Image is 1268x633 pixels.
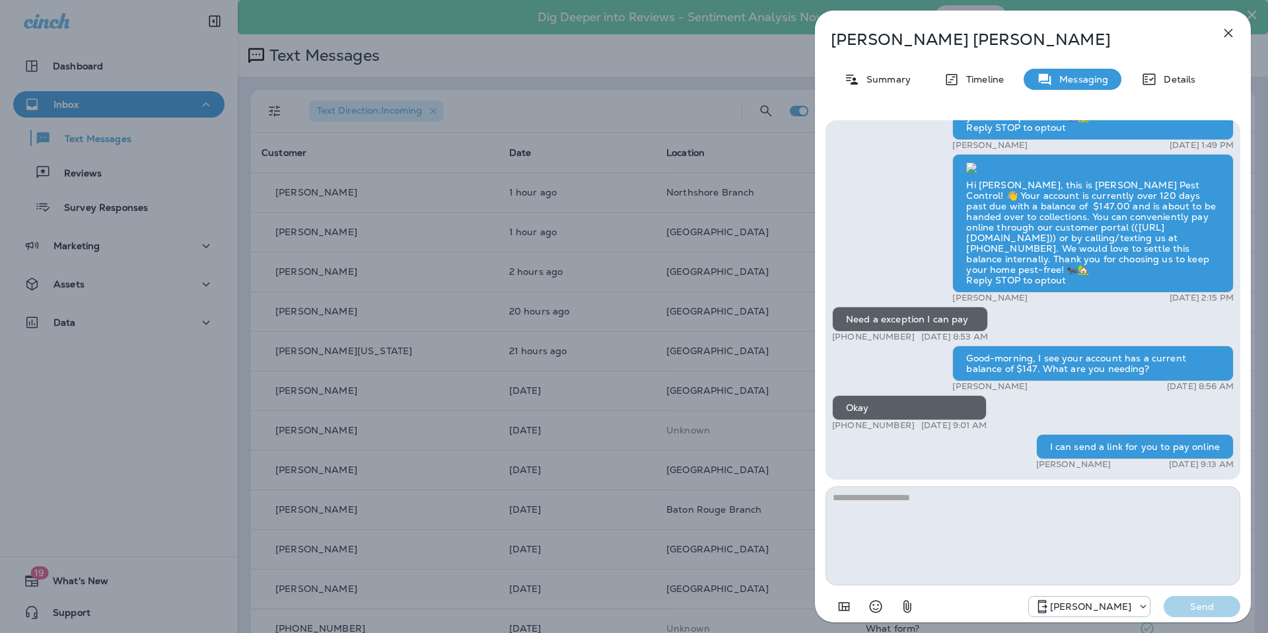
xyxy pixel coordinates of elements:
[1170,293,1234,303] p: [DATE] 2:15 PM
[921,420,987,431] p: [DATE] 9:01 AM
[952,293,1028,303] p: [PERSON_NAME]
[1167,381,1234,392] p: [DATE] 8:56 AM
[952,154,1234,293] div: Hi [PERSON_NAME], this is [PERSON_NAME] Pest Control! 👋 Your account is currently over 120 days p...
[952,381,1028,392] p: [PERSON_NAME]
[832,395,987,420] div: Okay
[1169,459,1234,470] p: [DATE] 9:13 AM
[1157,74,1195,85] p: Details
[832,332,915,342] p: [PHONE_NUMBER]
[1036,434,1234,459] div: I can send a link for you to pay online
[1170,140,1234,151] p: [DATE] 1:49 PM
[1029,599,1150,614] div: +1 (504) 576-9603
[952,140,1028,151] p: [PERSON_NAME]
[863,593,889,620] button: Select an emoji
[952,346,1234,381] div: Good-morning, I see your account has a current balance of $147. What are you needing?
[832,307,988,332] div: Need a exception I can pay
[831,593,857,620] button: Add in a premade template
[831,30,1191,49] p: [PERSON_NAME] [PERSON_NAME]
[832,420,915,431] p: [PHONE_NUMBER]
[960,74,1004,85] p: Timeline
[1053,74,1108,85] p: Messaging
[1036,459,1111,470] p: [PERSON_NAME]
[1050,601,1132,612] p: [PERSON_NAME]
[860,74,911,85] p: Summary
[921,332,988,342] p: [DATE] 8:53 AM
[966,163,977,173] img: twilio-download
